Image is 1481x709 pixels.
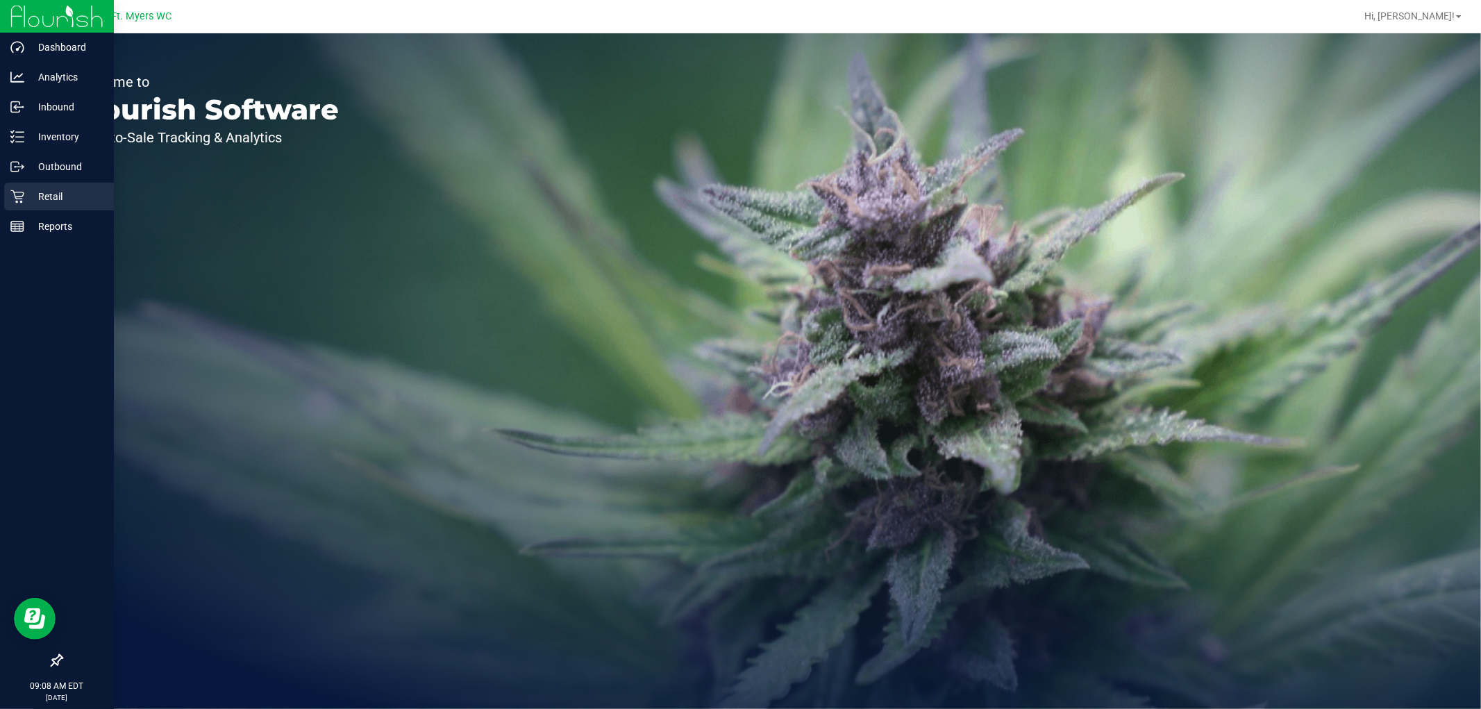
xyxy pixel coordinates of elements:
[10,40,24,54] inline-svg: Dashboard
[10,190,24,203] inline-svg: Retail
[75,131,339,144] p: Seed-to-Sale Tracking & Analytics
[24,99,108,115] p: Inbound
[24,39,108,56] p: Dashboard
[24,188,108,205] p: Retail
[10,100,24,114] inline-svg: Inbound
[10,130,24,144] inline-svg: Inventory
[75,96,339,124] p: Flourish Software
[24,128,108,145] p: Inventory
[112,10,172,22] span: Ft. Myers WC
[24,69,108,85] p: Analytics
[24,158,108,175] p: Outbound
[24,218,108,235] p: Reports
[6,680,108,692] p: 09:08 AM EDT
[10,219,24,233] inline-svg: Reports
[10,70,24,84] inline-svg: Analytics
[14,598,56,640] iframe: Resource center
[6,692,108,703] p: [DATE]
[10,160,24,174] inline-svg: Outbound
[1364,10,1455,22] span: Hi, [PERSON_NAME]!
[75,75,339,89] p: Welcome to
